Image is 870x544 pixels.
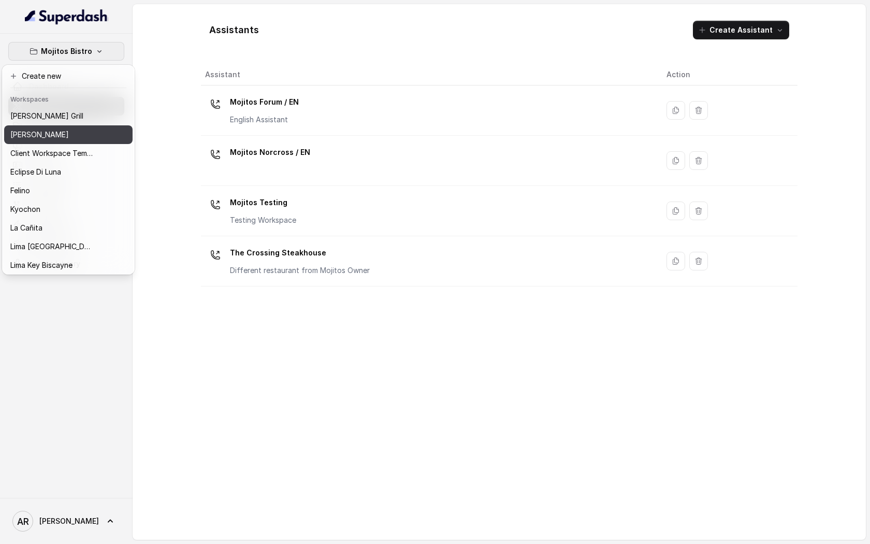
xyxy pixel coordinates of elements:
p: Kyochon [10,203,40,216]
p: [PERSON_NAME] Grill [10,110,83,122]
button: Mojitos Bistro [8,42,124,61]
p: Lima Key Biscayne [10,259,72,271]
p: Mojitos Bistro [41,45,92,58]
p: [PERSON_NAME] [10,128,69,141]
p: Client Workspace Template [10,147,93,160]
button: Create new [4,67,133,85]
div: Mojitos Bistro [2,65,135,275]
header: Workspaces [4,90,133,107]
p: Lima [GEOGRAPHIC_DATA] [10,240,93,253]
p: La Cañita [10,222,42,234]
p: Eclipse Di Luna [10,166,61,178]
p: Felino [10,184,30,197]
